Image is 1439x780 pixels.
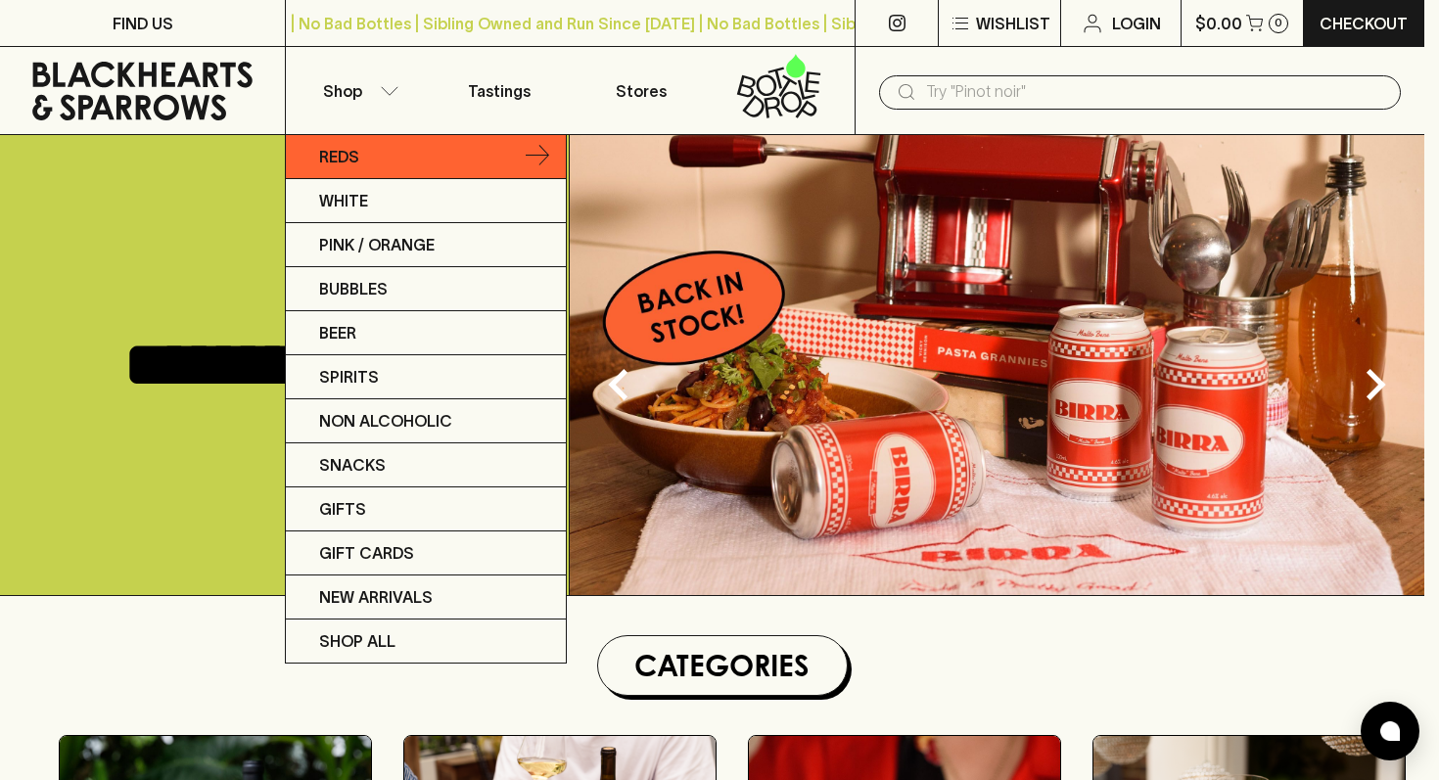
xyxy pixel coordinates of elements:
[286,223,566,267] a: Pink / Orange
[319,321,356,344] p: Beer
[319,365,379,389] p: Spirits
[286,443,566,487] a: Snacks
[319,497,366,521] p: Gifts
[286,311,566,355] a: Beer
[286,179,566,223] a: White
[319,585,433,609] p: New Arrivals
[319,277,388,300] p: Bubbles
[286,487,566,531] a: Gifts
[286,575,566,619] a: New Arrivals
[286,531,566,575] a: Gift Cards
[286,355,566,399] a: Spirits
[319,541,414,565] p: Gift Cards
[319,409,452,433] p: Non Alcoholic
[319,145,359,168] p: Reds
[319,233,435,256] p: Pink / Orange
[286,267,566,311] a: Bubbles
[1380,721,1400,741] img: bubble-icon
[319,453,386,477] p: Snacks
[319,629,395,653] p: SHOP ALL
[286,135,566,179] a: Reds
[286,399,566,443] a: Non Alcoholic
[286,619,566,663] a: SHOP ALL
[319,189,368,212] p: White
